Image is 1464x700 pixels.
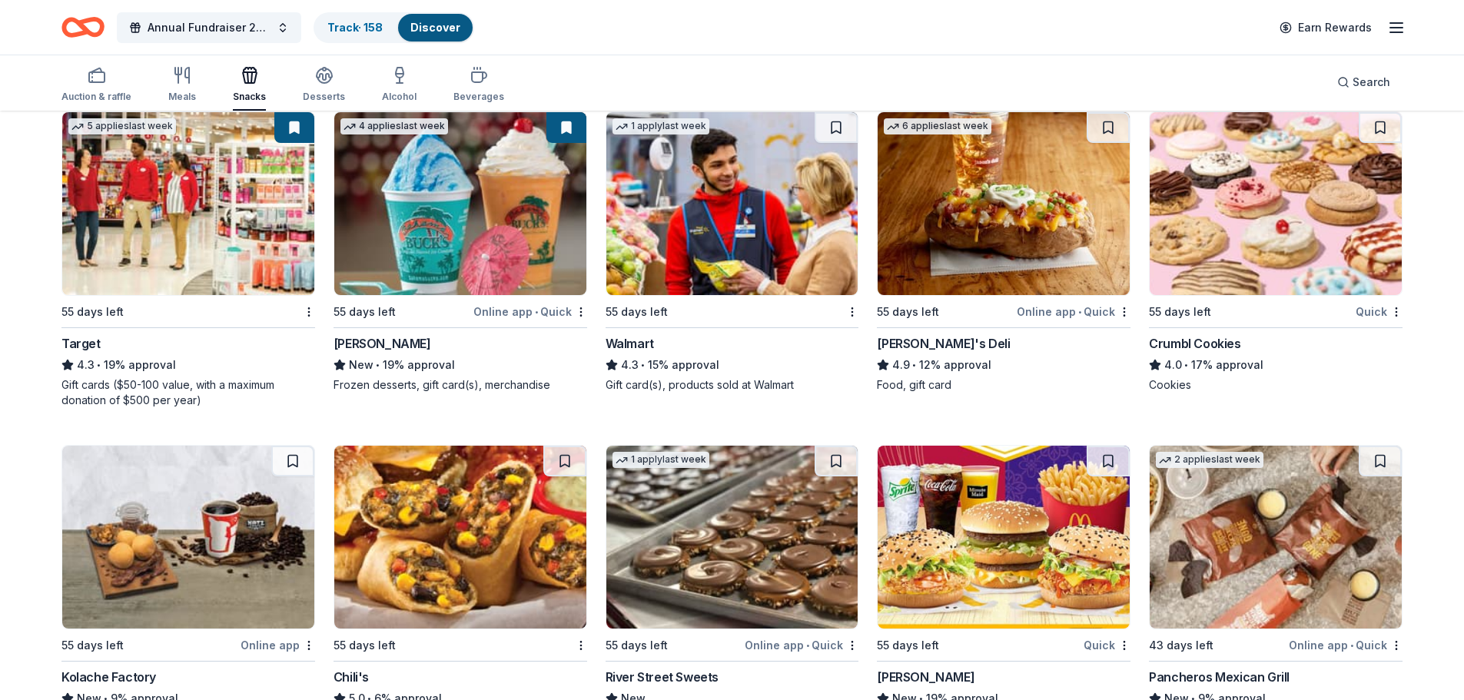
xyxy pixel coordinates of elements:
[1150,446,1402,629] img: Image for Pancheros Mexican Grill
[877,334,1010,353] div: [PERSON_NAME]'s Deli
[1149,668,1290,686] div: Pancheros Mexican Grill
[303,91,345,103] div: Desserts
[334,111,587,393] a: Image for Bahama Buck's4 applieslast week55 days leftOnline app•Quick[PERSON_NAME]New•19% approva...
[606,303,668,321] div: 55 days left
[61,377,315,408] div: Gift cards ($50-100 value, with a maximum donation of $500 per year)
[327,21,383,34] a: Track· 158
[606,111,859,393] a: Image for Walmart1 applylast week55 days leftWalmart4.3•15% approvalGift card(s), products sold a...
[410,21,460,34] a: Discover
[877,356,1130,374] div: 12% approval
[453,91,504,103] div: Beverages
[314,12,474,43] button: Track· 158Discover
[884,118,991,134] div: 6 applies last week
[913,359,917,371] span: •
[877,303,939,321] div: 55 days left
[376,359,380,371] span: •
[453,60,504,111] button: Beverages
[1270,14,1381,41] a: Earn Rewards
[233,91,266,103] div: Snacks
[61,111,315,408] a: Image for Target5 applieslast week55 days leftTarget4.3•19% approvalGift cards ($50-100 value, wi...
[1084,635,1130,655] div: Quick
[806,639,809,652] span: •
[473,302,587,321] div: Online app Quick
[117,12,301,43] button: Annual Fundraiser 2025
[877,111,1130,393] a: Image for Jason's Deli6 applieslast week55 days leftOnline app•Quick[PERSON_NAME]'s Deli4.9•12% a...
[606,112,858,295] img: Image for Walmart
[382,91,417,103] div: Alcohol
[241,635,315,655] div: Online app
[1356,302,1403,321] div: Quick
[1156,452,1263,468] div: 2 applies last week
[621,356,639,374] span: 4.3
[1289,635,1403,655] div: Online app Quick
[62,112,314,295] img: Image for Target
[334,356,587,374] div: 19% approval
[303,60,345,111] button: Desserts
[877,668,974,686] div: [PERSON_NAME]
[61,636,124,655] div: 55 days left
[61,334,101,353] div: Target
[745,635,858,655] div: Online app Quick
[877,377,1130,393] div: Food, gift card
[61,356,315,374] div: 19% approval
[1017,302,1130,321] div: Online app Quick
[641,359,645,371] span: •
[1149,356,1403,374] div: 17% approval
[1164,356,1182,374] span: 4.0
[68,118,176,134] div: 5 applies last week
[334,636,396,655] div: 55 days left
[606,446,858,629] img: Image for River Street Sweets
[97,359,101,371] span: •
[334,334,431,353] div: [PERSON_NAME]
[62,446,314,629] img: Image for Kolache Factory
[148,18,271,37] span: Annual Fundraiser 2025
[382,60,417,111] button: Alcohol
[61,668,156,686] div: Kolache Factory
[606,636,668,655] div: 55 days left
[606,356,859,374] div: 15% approval
[168,60,196,111] button: Meals
[1149,377,1403,393] div: Cookies
[340,118,448,134] div: 4 applies last week
[1353,73,1390,91] span: Search
[61,303,124,321] div: 55 days left
[606,668,719,686] div: River Street Sweets
[892,356,910,374] span: 4.9
[334,112,586,295] img: Image for Bahama Buck's
[1078,306,1081,318] span: •
[168,91,196,103] div: Meals
[606,334,654,353] div: Walmart
[1150,112,1402,295] img: Image for Crumbl Cookies
[1149,636,1213,655] div: 43 days left
[1149,303,1211,321] div: 55 days left
[1325,67,1403,98] button: Search
[233,60,266,111] button: Snacks
[877,636,939,655] div: 55 days left
[878,112,1130,295] img: Image for Jason's Deli
[61,9,105,45] a: Home
[1149,334,1240,353] div: Crumbl Cookies
[1185,359,1189,371] span: •
[612,452,709,468] div: 1 apply last week
[334,377,587,393] div: Frozen desserts, gift card(s), merchandise
[334,446,586,629] img: Image for Chili's
[61,91,131,103] div: Auction & raffle
[606,377,859,393] div: Gift card(s), products sold at Walmart
[612,118,709,134] div: 1 apply last week
[334,668,369,686] div: Chili's
[1350,639,1353,652] span: •
[349,356,373,374] span: New
[1149,111,1403,393] a: Image for Crumbl Cookies55 days leftQuickCrumbl Cookies4.0•17% approvalCookies
[878,446,1130,629] img: Image for McDonald's
[61,60,131,111] button: Auction & raffle
[77,356,95,374] span: 4.3
[535,306,538,318] span: •
[334,303,396,321] div: 55 days left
